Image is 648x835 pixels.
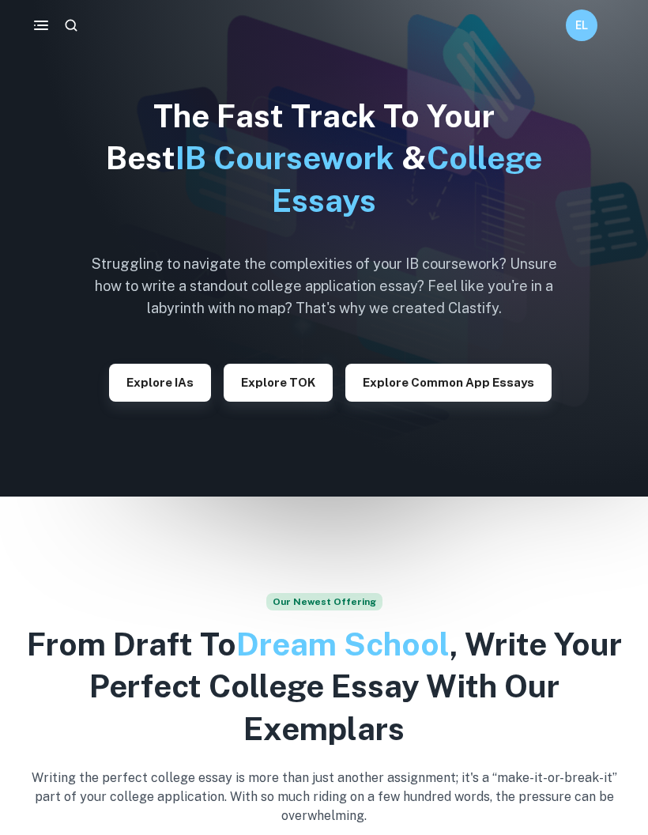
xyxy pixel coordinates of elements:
button: Explore Common App essays [345,364,552,402]
button: Explore IAs [109,364,211,402]
span: IB Coursework [175,139,394,176]
a: Explore Common App essays [345,374,552,389]
span: Dream School [236,625,450,663]
a: Explore IAs [109,374,211,389]
span: College Essays [272,139,542,218]
h6: Struggling to navigate the complexities of your IB coursework? Unsure how to write a standout col... [79,253,569,319]
a: Explore TOK [224,374,333,389]
p: Writing the perfect college essay is more than just another assignment; it's a “make-it-or-break-... [19,769,629,826]
h1: The Fast Track To Your Best & [79,95,569,221]
span: Our Newest Offering [266,593,382,610]
button: Explore TOK [224,364,333,402]
button: EL [566,9,597,41]
h2: From Draft To , Write Your Perfect College Essay With Our Exemplars [19,623,629,750]
h6: EL [573,17,591,34]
